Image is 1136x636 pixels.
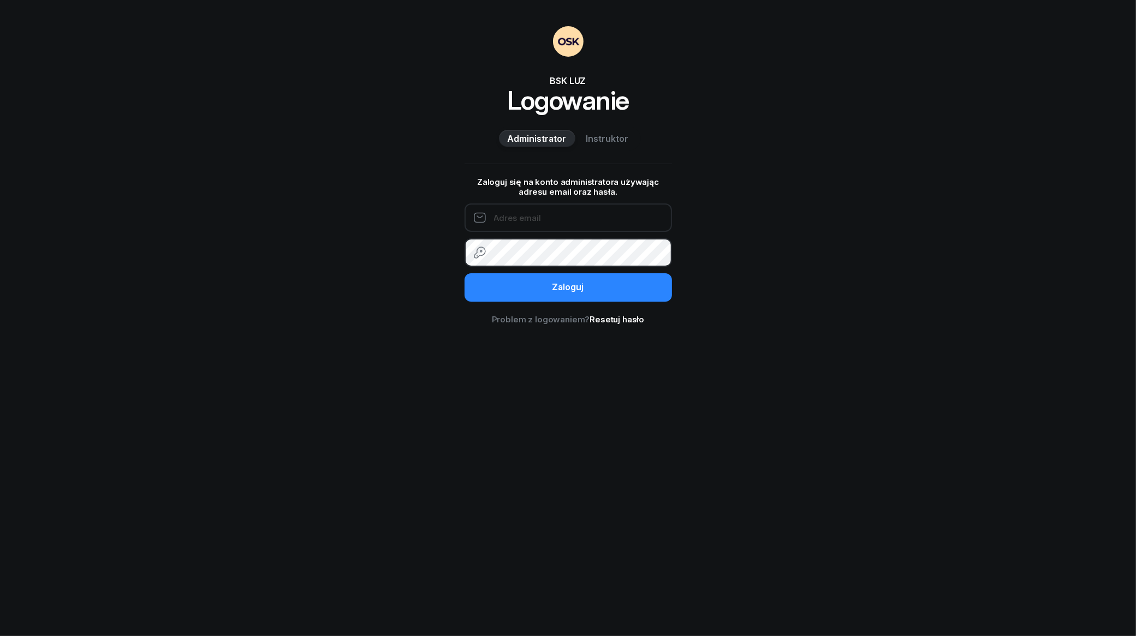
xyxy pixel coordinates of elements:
[586,134,629,144] span: Instruktor
[590,314,644,325] a: Resetuj hasło
[465,273,672,302] button: Zaloguj
[508,134,567,144] span: Administrator
[465,315,672,325] div: Problem z logowaniem?
[578,130,638,147] button: Instruktor
[553,26,584,57] img: OSKAdmin
[499,130,575,147] button: Administrator
[465,177,672,197] p: Zaloguj się na konto administratora używając adresu email oraz hasła.
[465,87,672,113] h1: Logowanie
[465,203,672,232] input: Adres email
[465,74,672,87] div: BSK LUZ
[552,282,584,292] div: Zaloguj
